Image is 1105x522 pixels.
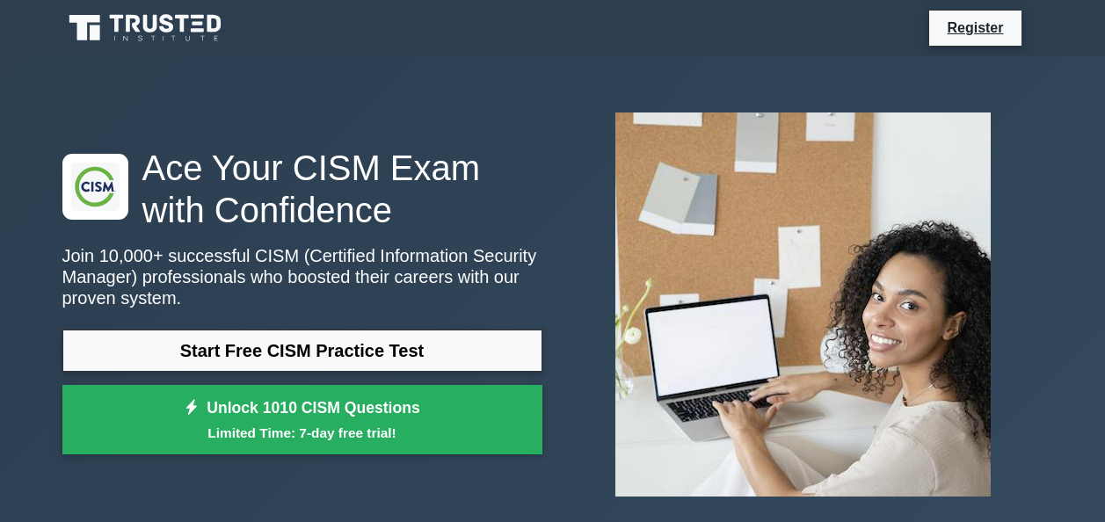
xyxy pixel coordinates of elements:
a: Start Free CISM Practice Test [62,330,542,372]
p: Join 10,000+ successful CISM (Certified Information Security Manager) professionals who boosted t... [62,245,542,308]
h1: Ace Your CISM Exam with Confidence [62,147,542,231]
a: Register [936,17,1014,39]
small: Limited Time: 7-day free trial! [84,423,520,443]
a: Unlock 1010 CISM QuestionsLimited Time: 7-day free trial! [62,385,542,455]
